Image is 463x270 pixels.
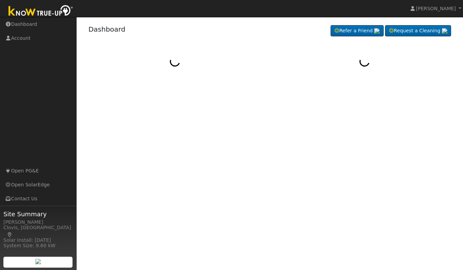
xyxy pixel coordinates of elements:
[442,28,447,34] img: retrieve
[3,237,73,244] div: Solar Install: [DATE]
[35,259,41,264] img: retrieve
[5,4,77,19] img: Know True-Up
[3,219,73,226] div: [PERSON_NAME]
[385,25,451,37] a: Request a Cleaning
[3,224,73,238] div: Clovis, [GEOGRAPHIC_DATA]
[331,25,384,37] a: Refer a Friend
[7,232,13,237] a: Map
[3,242,73,249] div: System Size: 9.60 kW
[374,28,380,34] img: retrieve
[3,209,73,219] span: Site Summary
[89,25,126,33] a: Dashboard
[416,6,456,11] span: [PERSON_NAME]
